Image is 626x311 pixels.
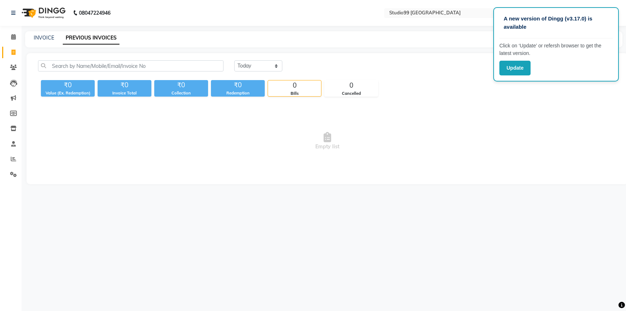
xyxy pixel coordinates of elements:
[38,60,223,71] input: Search by Name/Mobile/Email/Invoice No
[154,90,208,96] div: Collection
[504,15,608,31] p: A new version of Dingg (v3.17.0) is available
[41,90,95,96] div: Value (Ex. Redemption)
[63,32,119,45] a: PREVIOUS INVOICES
[41,80,95,90] div: ₹0
[499,61,531,75] button: Update
[98,80,151,90] div: ₹0
[98,90,151,96] div: Invoice Total
[34,34,54,41] a: INVOICE
[325,90,378,97] div: Cancelled
[79,3,110,23] b: 08047224946
[211,80,265,90] div: ₹0
[268,80,321,90] div: 0
[154,80,208,90] div: ₹0
[325,80,378,90] div: 0
[211,90,265,96] div: Redemption
[18,3,67,23] img: logo
[499,42,613,57] p: Click on ‘Update’ or refersh browser to get the latest version.
[38,105,616,177] span: Empty list
[268,90,321,97] div: Bills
